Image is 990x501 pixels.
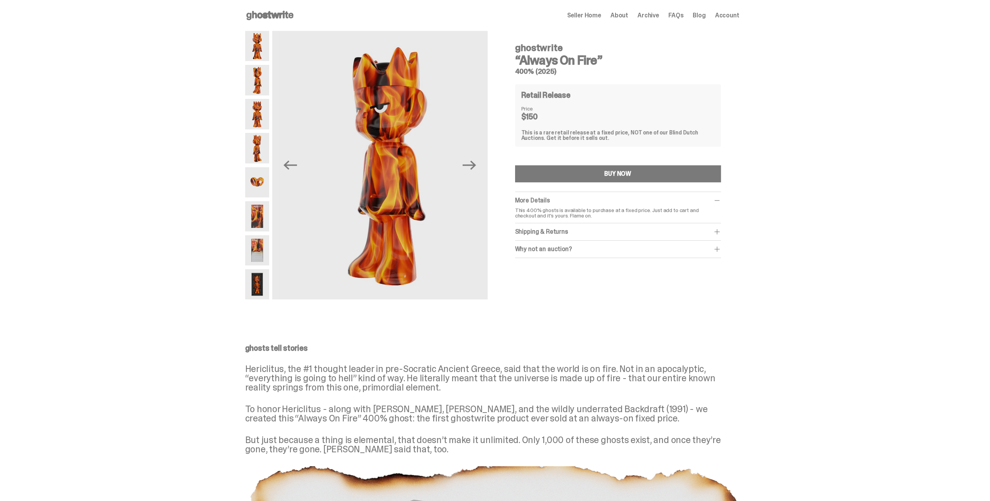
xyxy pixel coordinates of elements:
button: BUY NOW [515,165,721,182]
dt: Price [521,106,560,111]
p: But just because a thing is elemental, that doesn’t make it unlimited. Only 1,000 of these ghosts... [245,435,739,454]
img: Always-On-Fire---Website-Archive.2494X.png [245,235,270,265]
div: BUY NOW [604,171,631,177]
h5: 400% (2025) [515,68,721,75]
h4: ghostwrite [515,43,721,53]
p: To honor Hericlitus - along with [PERSON_NAME], [PERSON_NAME], and the wildly underrated Backdraf... [245,404,739,423]
div: This is a rare retail release at a fixed price, NOT one of our Blind Dutch Auctions. Get it befor... [521,130,715,141]
img: Always-On-Fire---Website-Archive.2484X.png [245,31,270,61]
p: This 400% ghosts is available to purchase at a fixed price. Just add to cart and checkout and it'... [515,207,721,218]
span: More Details [515,196,550,204]
img: Always-On-Fire---Website-Archive.2491X.png [245,201,270,231]
p: ghosts tell stories [245,344,739,352]
a: Blog [693,12,705,19]
h4: Retail Release [521,91,570,99]
img: Always-On-Fire---Website-Archive.2489X.png [245,133,270,163]
div: Shipping & Returns [515,228,721,236]
h3: “Always On Fire” [515,54,721,66]
img: Always-On-Fire---Website-Archive.2485X.png [279,31,494,299]
a: Archive [637,12,659,19]
img: Always-On-Fire---Website-Archive.2485X.png [245,65,270,95]
p: Hericlitus, the #1 thought leader in pre-Socratic Ancient Greece, said that the world is on fire.... [245,364,739,392]
a: Seller Home [567,12,601,19]
img: Always-On-Fire---Website-Archive.2497X.png [245,269,270,299]
button: Next [461,157,478,174]
button: Previous [281,157,298,174]
img: Always-On-Fire---Website-Archive.2487X.png [245,99,270,129]
a: Account [715,12,739,19]
dd: $150 [521,113,560,121]
img: Always-On-Fire---Website-Archive.2490X.png [245,167,270,197]
div: Why not an auction? [515,245,721,253]
a: About [610,12,628,19]
a: FAQs [668,12,683,19]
